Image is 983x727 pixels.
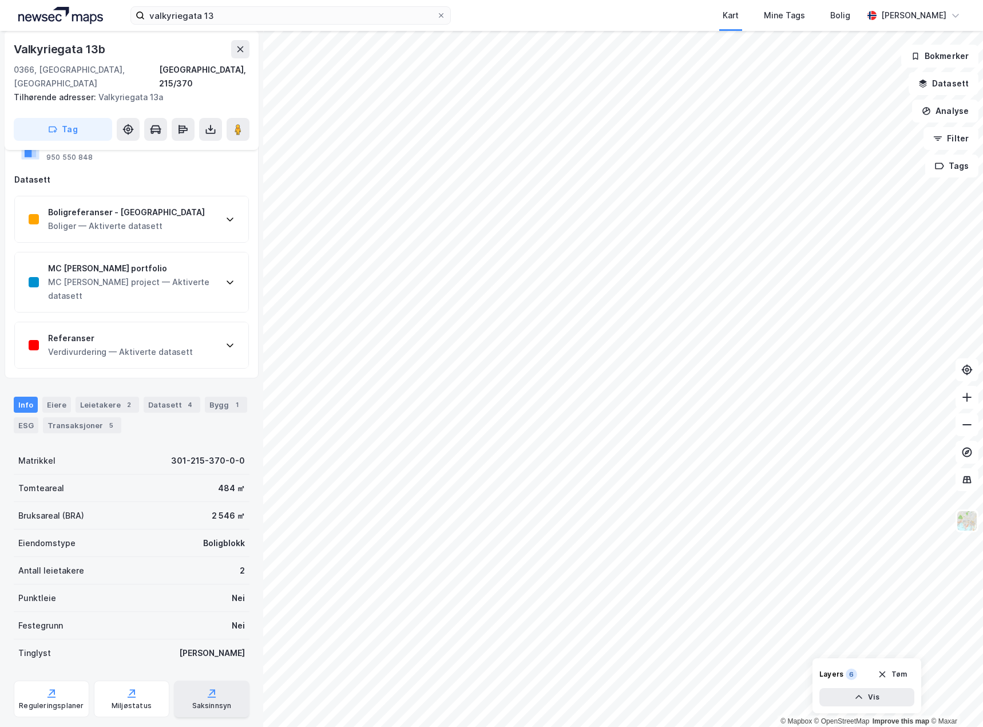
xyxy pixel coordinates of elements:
div: 5 [105,420,117,431]
img: logo.a4113a55bc3d86da70a041830d287a7e.svg [18,7,103,24]
div: Boliger — Aktiverte datasett [48,219,205,233]
button: Analyse [912,100,978,123]
div: Datasett [144,397,200,413]
div: Valkyriegata 13a [14,90,240,104]
button: Vis [819,688,914,706]
div: Saksinnsyn [192,701,232,710]
div: Datasett [14,173,249,187]
div: 2 [240,564,245,578]
div: Info [14,397,38,413]
div: [PERSON_NAME] [881,9,946,22]
div: Reguleringsplaner [19,701,84,710]
div: Miljøstatus [112,701,152,710]
div: [GEOGRAPHIC_DATA], 215/370 [159,63,249,90]
div: 950 550 848 [46,153,93,162]
div: 1 [231,399,243,410]
div: Nei [232,591,245,605]
div: Punktleie [18,591,56,605]
div: Kontrollprogram for chat [926,672,983,727]
div: 2 546 ㎡ [212,509,245,523]
div: Nei [232,619,245,633]
button: Tag [14,118,112,141]
div: [PERSON_NAME] [179,646,245,660]
a: OpenStreetMap [814,717,870,725]
a: Improve this map [873,717,929,725]
img: Z [956,510,978,532]
div: 2 [123,399,134,410]
div: Bolig [830,9,850,22]
div: ESG [14,417,38,433]
div: Boligblokk [203,536,245,550]
div: Boligreferanser - [GEOGRAPHIC_DATA] [48,206,205,219]
iframe: Chat Widget [926,672,983,727]
span: Tilhørende adresser: [14,92,98,102]
div: Eiere [42,397,71,413]
div: MC [PERSON_NAME] portfolio [48,262,216,275]
div: Transaksjoner [43,417,121,433]
div: Verdivurdering — Aktiverte datasett [48,345,193,359]
button: Bokmerker [901,45,978,68]
div: 301-215-370-0-0 [171,454,245,468]
div: Kart [723,9,739,22]
div: Referanser [48,331,193,345]
div: 4 [184,399,196,410]
div: Tinglyst [18,646,51,660]
div: 6 [846,669,857,680]
div: 0366, [GEOGRAPHIC_DATA], [GEOGRAPHIC_DATA] [14,63,159,90]
div: MC [PERSON_NAME] project — Aktiverte datasett [48,275,216,303]
div: Festegrunn [18,619,63,633]
div: Bygg [205,397,247,413]
a: Mapbox [780,717,812,725]
div: Matrikkel [18,454,56,468]
button: Tags [925,155,978,177]
button: Tøm [870,665,914,683]
div: Mine Tags [764,9,805,22]
div: 484 ㎡ [218,481,245,495]
button: Filter [923,127,978,150]
div: Valkyriegata 13b [14,40,108,58]
div: Antall leietakere [18,564,84,578]
div: Leietakere [76,397,139,413]
div: Eiendomstype [18,536,76,550]
div: Tomteareal [18,481,64,495]
div: Bruksareal (BRA) [18,509,84,523]
button: Datasett [909,72,978,95]
div: Layers [819,670,843,679]
input: Søk på adresse, matrikkel, gårdeiere, leietakere eller personer [145,7,437,24]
